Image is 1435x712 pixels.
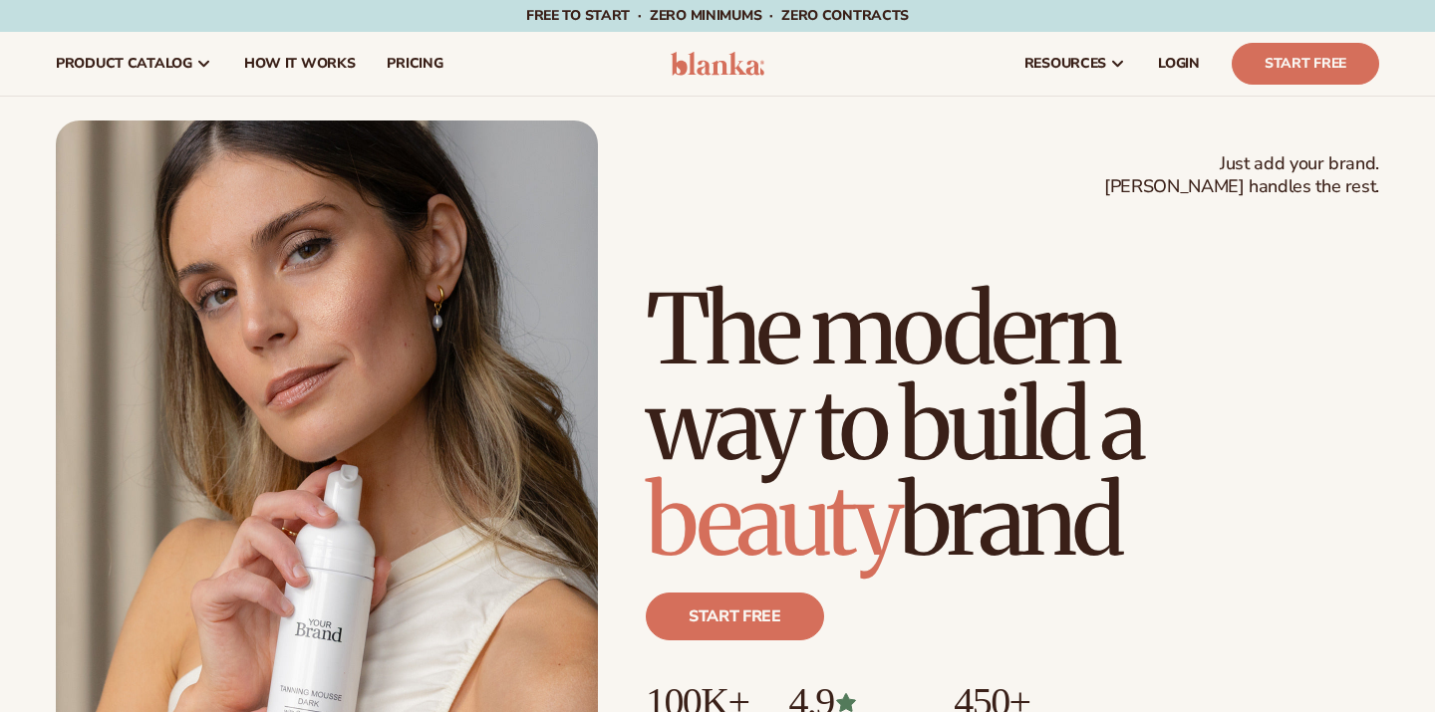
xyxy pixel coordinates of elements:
span: beauty [646,461,899,581]
span: product catalog [56,56,192,72]
span: resources [1024,56,1106,72]
a: resources [1008,32,1142,96]
span: How It Works [244,56,356,72]
span: LOGIN [1158,56,1200,72]
span: Free to start · ZERO minimums · ZERO contracts [526,6,909,25]
a: product catalog [40,32,228,96]
a: pricing [371,32,458,96]
a: How It Works [228,32,372,96]
a: Start Free [1232,43,1379,85]
img: logo [671,52,765,76]
span: pricing [387,56,442,72]
a: Start free [646,593,824,640]
a: LOGIN [1142,32,1216,96]
span: Just add your brand. [PERSON_NAME] handles the rest. [1104,152,1379,199]
h1: The modern way to build a brand [646,282,1379,569]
